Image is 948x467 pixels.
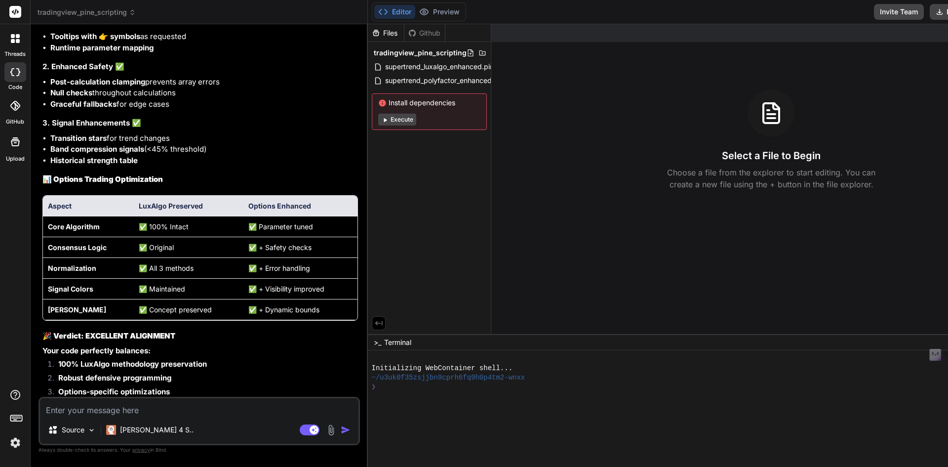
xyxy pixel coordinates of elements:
[50,144,358,155] li: (<45% threshold)
[378,114,416,126] button: Execute
[372,364,513,373] span: Initializing WebContainer shell...
[325,425,337,436] img: attachment
[50,133,107,143] strong: Transition stars
[6,118,24,126] label: GitHub
[134,237,243,257] td: ✅ Original
[50,144,144,154] strong: Band compression signals
[722,149,821,163] h3: Select a File to Begin
[4,50,26,58] label: threads
[384,75,509,86] span: supertrend_polyfactor_enhanced.pine
[50,88,92,97] strong: Null checks
[48,264,96,272] strong: Normalization
[87,426,96,434] img: Pick Models
[139,202,203,210] strong: LuxAlgo Preserved
[243,237,357,257] td: ✅ + Safety checks
[874,4,924,20] button: Invite Team
[134,278,243,299] td: ✅ Maintained
[372,382,377,392] span: ❯
[6,155,25,163] label: Upload
[243,299,357,320] td: ✅ + Dynamic bounds
[415,5,464,19] button: Preview
[38,7,136,17] span: tradingview_pine_scripting
[372,373,525,382] span: ~/u3uk0f35zsjjbn9cprh6fq9h0p4tm2-wnxx
[384,338,411,347] span: Terminal
[374,338,381,347] span: >_
[243,216,357,237] td: ✅ Parameter tuned
[374,48,467,58] span: tradingview_pine_scripting
[404,28,445,38] div: Github
[62,425,84,435] p: Source
[50,77,145,86] strong: Post-calculation clamping
[50,77,358,88] li: prevents array errors
[384,61,499,73] span: supertrend_luxalgo_enhanced.pine
[368,28,404,38] div: Files
[48,285,93,293] strong: Signal Colors
[48,202,72,210] strong: Aspect
[134,257,243,278] td: ✅ All 3 methods
[48,243,107,252] strong: Consensus Logic
[42,118,141,127] strong: 3. Signal Enhancements ✅
[8,83,22,91] label: code
[50,32,140,41] strong: Tooltips with 👉 symbols
[42,331,175,340] strong: 🎉 Verdict: EXCELLENT ALIGNMENT
[50,43,154,52] strong: Runtime parameter mapping
[50,31,358,42] li: as requested
[48,222,100,231] strong: Core Algorithm
[42,346,151,355] strong: Your code perfectly balances:
[134,216,243,237] td: ✅ 100% Intact
[50,156,138,165] strong: Historical strength table
[120,425,194,435] p: [PERSON_NAME] 4 S..
[39,445,360,455] p: Always double-check its answers. Your in Bind
[132,447,150,453] span: privacy
[50,99,117,109] strong: Graceful fallbacks
[42,174,163,184] strong: 📊 Options Trading Optimization
[341,425,351,435] img: icon
[58,387,170,396] strong: Options-specific optimizations
[50,87,358,99] li: throughout calculations
[50,133,358,144] li: for trend changes
[50,99,358,110] li: for edge cases
[661,167,882,190] p: Choose a file from the explorer to start editing. You can create a new file using the + button in...
[243,257,357,278] td: ✅ + Error handling
[374,5,415,19] button: Editor
[7,434,24,451] img: settings
[248,202,311,210] strong: Options Enhanced
[58,359,207,369] strong: 100% LuxAlgo methodology preservation
[42,62,124,71] strong: 2. Enhanced Safety ✅
[58,373,171,382] strong: Robust defensive programming
[106,425,116,435] img: Claude 4 Sonnet
[378,98,480,108] span: Install dependencies
[243,278,357,299] td: ✅ + Visibility improved
[48,305,106,314] strong: [PERSON_NAME]
[134,299,243,320] td: ✅ Concept preserved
